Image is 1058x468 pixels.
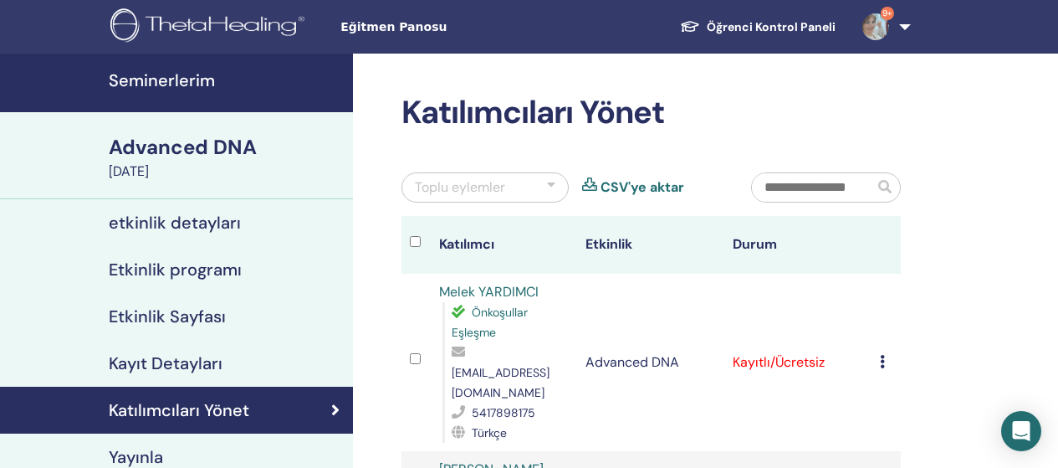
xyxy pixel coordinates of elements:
[109,133,343,162] div: Advanced DNA
[340,18,591,36] span: Eğitmen Panosu
[401,94,901,132] h2: Katılımcıları Yönet
[601,177,684,198] a: CSV'ye aktar
[109,353,222,373] h4: Kayıt Detayları
[577,216,724,274] th: Etkinlik
[415,177,505,198] div: Toplu eylemler
[110,8,310,46] img: logo.png
[452,305,528,340] span: Önkoşullar Eşleşme
[472,425,507,440] span: Türkçe
[1001,411,1041,451] div: Open Intercom Messenger
[109,447,163,467] h4: Yayınla
[439,283,539,301] a: Melek YARDIMCI
[109,400,249,420] h4: Katılımcıları Yönet
[109,162,343,182] div: [DATE]
[109,260,242,280] h4: Etkinlik programı
[881,7,894,20] span: 9+
[724,216,871,274] th: Durum
[431,216,578,274] th: Katılımcı
[99,133,353,182] a: Advanced DNA[DATE]
[472,405,535,420] span: 5417898175
[109,70,343,90] h4: Seminerlerim
[109,306,226,327] h4: Etkinlik Sayfası
[667,12,849,43] a: Öğrenci Kontrol Paneli
[452,365,549,400] span: [EMAIL_ADDRESS][DOMAIN_NAME]
[577,274,724,451] td: Advanced DNA
[680,19,700,33] img: graduation-cap-white.svg
[862,13,889,40] img: default.jpg
[109,213,241,233] h4: etkinlik detayları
